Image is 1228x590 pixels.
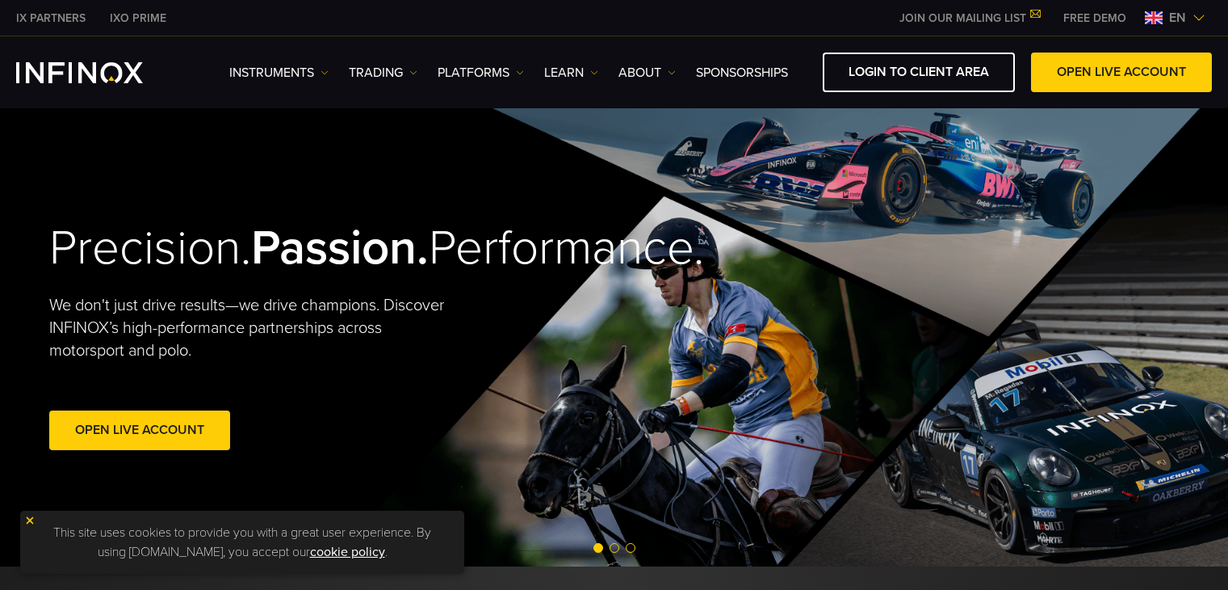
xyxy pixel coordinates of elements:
[16,62,181,83] a: INFINOX Logo
[618,63,676,82] a: ABOUT
[349,63,417,82] a: TRADING
[49,219,558,278] h2: Precision. Performance.
[251,219,429,277] strong: Passion.
[1163,8,1192,27] span: en
[593,543,603,553] span: Go to slide 1
[1031,53,1212,92] a: OPEN LIVE ACCOUNT
[24,515,36,526] img: yellow close icon
[823,53,1015,92] a: LOGIN TO CLIENT AREA
[544,63,598,82] a: Learn
[887,11,1051,25] a: JOIN OUR MAILING LIST
[310,544,385,560] a: cookie policy
[696,63,788,82] a: SPONSORSHIPS
[4,10,98,27] a: INFINOX
[626,543,635,553] span: Go to slide 3
[98,10,178,27] a: INFINOX
[49,294,456,362] p: We don't just drive results—we drive champions. Discover INFINOX’s high-performance partnerships ...
[438,63,524,82] a: PLATFORMS
[1051,10,1138,27] a: INFINOX MENU
[49,411,230,450] a: Open Live Account
[28,519,456,566] p: This site uses cookies to provide you with a great user experience. By using [DOMAIN_NAME], you a...
[610,543,619,553] span: Go to slide 2
[229,63,329,82] a: Instruments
